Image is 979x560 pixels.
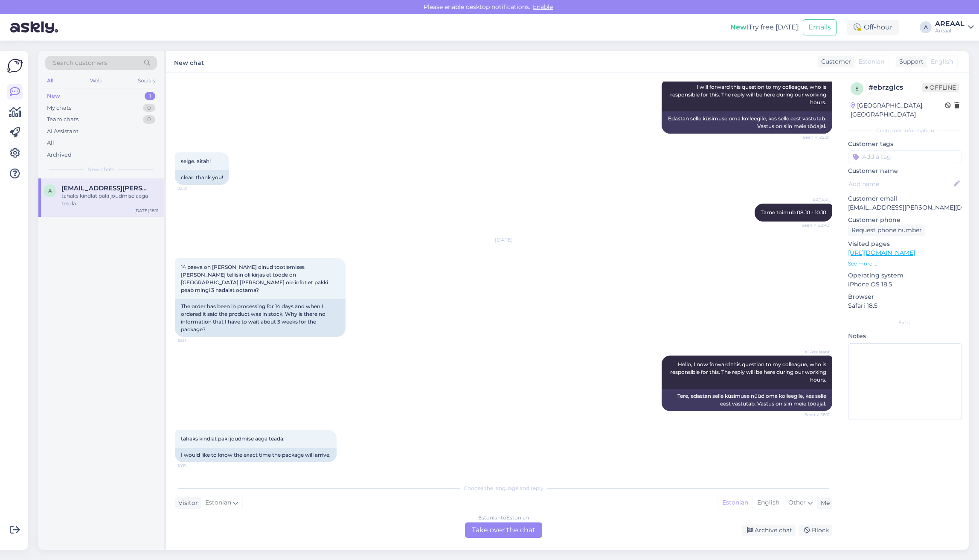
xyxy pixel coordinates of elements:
[177,185,209,192] span: 22:21
[848,127,962,134] div: Customer information
[174,56,204,67] label: New chat
[45,75,55,86] div: All
[848,216,962,225] p: Customer phone
[175,299,346,337] div: The order has been in processing for 14 days and when I ordered it said the product was in stock....
[61,184,150,192] span: annabel.kallas@gmail.com
[47,115,78,124] div: Team chats
[175,170,229,185] div: clear. thank you!
[931,57,953,66] span: English
[848,203,962,212] p: [EMAIL_ADDRESS][PERSON_NAME][DOMAIN_NAME]
[855,85,859,92] span: e
[848,179,952,189] input: Add name
[935,20,974,34] a: AREAALAreaal
[136,75,157,86] div: Socials
[761,209,826,216] span: Tarne toimub 08.10 - 10.10
[803,19,837,35] button: Emails
[47,92,60,100] div: New
[935,27,964,34] div: Areaal
[742,525,796,536] div: Archive chat
[922,83,959,92] span: Offline
[7,58,23,74] img: Askly Logo
[847,20,899,35] div: Off-hour
[848,249,915,257] a: [URL][DOMAIN_NAME]
[134,207,159,214] div: [DATE] 18:11
[145,92,155,100] div: 1
[87,166,115,173] span: New chats
[798,222,830,228] span: Seen ✓ 22:43
[662,389,832,411] div: Tere, edastan selle küsimuse nüüd oma kolleegile, kes selle eest vastutab. Vastus on siin meie tö...
[788,499,806,506] span: Other
[177,337,209,344] span: 18:11
[175,236,832,244] div: [DATE]
[848,225,925,236] div: Request phone number
[848,319,962,327] div: Extra
[817,499,830,507] div: Me
[181,158,211,164] span: selge. aitäh!
[848,260,962,268] p: See more ...
[47,151,72,159] div: Archived
[670,84,828,105] span: I will forward this question to my colleague, who is responsible for this. The reply will be here...
[47,104,71,112] div: My chats
[730,22,799,32] div: Try free [DATE]:
[530,3,555,11] span: Enable
[670,361,828,383] span: Hello, I now forward this question to my colleague, who is responsible for this. The reply will b...
[798,197,830,203] span: AREAAL
[175,499,198,507] div: Visitor
[798,411,830,418] span: Seen ✓ 18:11
[848,194,962,203] p: Customer email
[848,140,962,149] p: Customer tags
[799,525,832,536] div: Block
[175,448,337,462] div: I would like to know the exact time the package will arrive.
[88,75,103,86] div: Web
[920,21,932,33] div: A
[869,82,922,93] div: # ebrzglcs
[848,166,962,175] p: Customer name
[818,57,851,66] div: Customer
[848,292,962,301] p: Browser
[798,134,830,140] span: Seen ✓ 22:21
[47,127,78,136] div: AI Assistant
[465,522,542,538] div: Take over the chat
[53,58,107,67] span: Search customers
[718,496,752,509] div: Estonian
[61,192,159,207] div: tahaks kindlat paki joudmise aega teada.
[175,484,832,492] div: Choose the language and reply
[858,57,884,66] span: Estonian
[935,20,964,27] div: AREAAL
[143,104,155,112] div: 0
[181,435,285,442] span: tahaks kindlat paki joudmise aega teada.
[848,280,962,289] p: iPhone OS 18.5
[848,271,962,280] p: Operating system
[752,496,784,509] div: English
[848,301,962,310] p: Safari 18.5
[48,187,52,194] span: a
[798,349,830,355] span: AI Assistant
[177,463,209,469] span: 18:11
[851,101,945,119] div: [GEOGRAPHIC_DATA], [GEOGRAPHIC_DATA]
[143,115,155,124] div: 0
[730,23,749,31] b: New!
[848,332,962,341] p: Notes
[47,139,54,147] div: All
[896,57,924,66] div: Support
[181,264,329,293] span: 14 paeva on [PERSON_NAME] olnud tootlemises [PERSON_NAME] tellisin oli kirjas et toode on [GEOGRA...
[848,150,962,163] input: Add a tag
[478,514,529,522] div: Estonian to Estonian
[662,111,832,134] div: Edastan selle küsimuse oma kolleegile, kes selle eest vastutab. Vastus on siin meie tööajal.
[205,498,231,507] span: Estonian
[848,239,962,248] p: Visited pages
